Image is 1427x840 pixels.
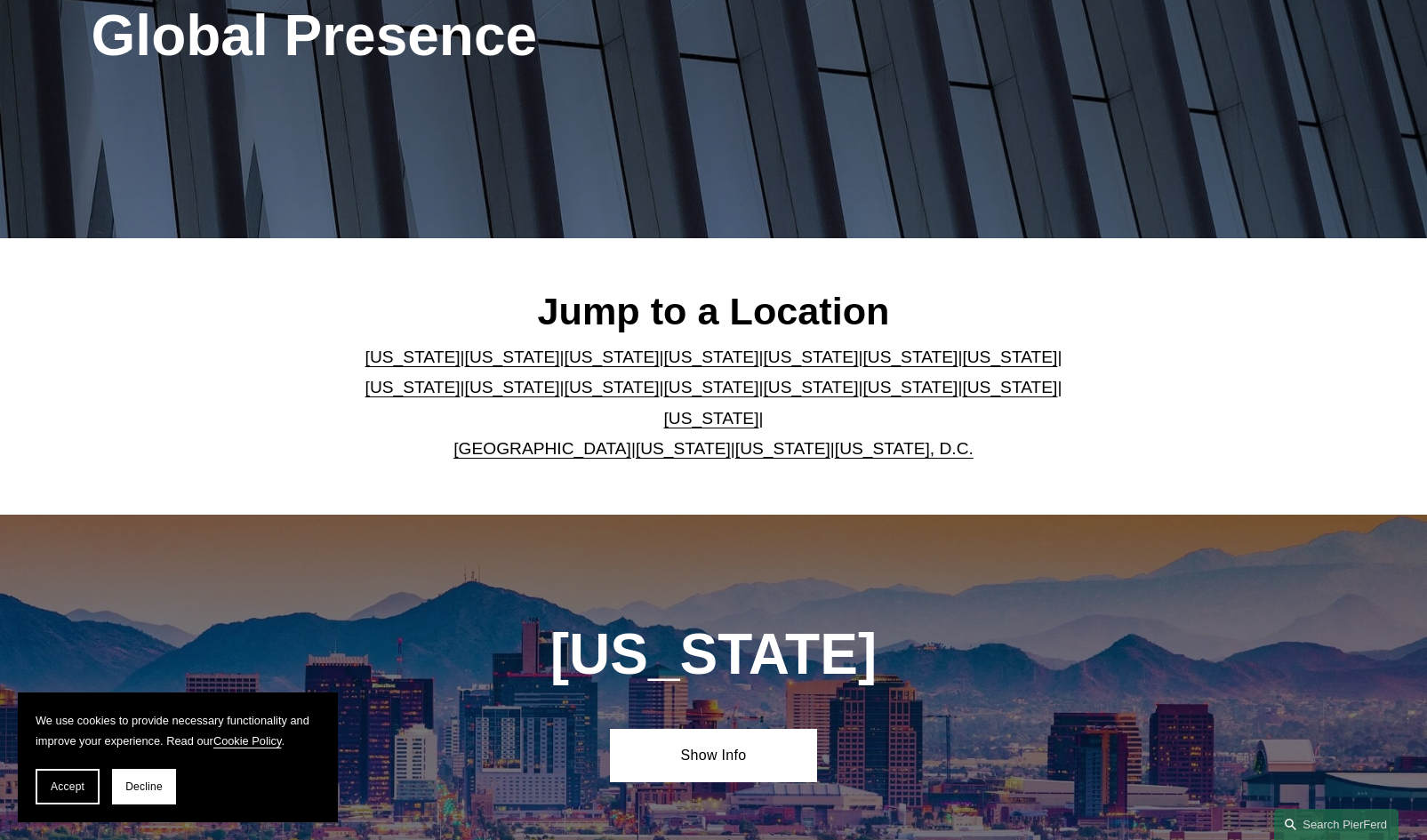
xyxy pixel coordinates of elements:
[18,692,338,822] section: Cookie banner
[465,378,560,396] a: [US_STATE]
[365,348,461,366] a: [US_STATE]
[664,409,759,428] a: [US_STATE]
[112,769,176,804] button: Decline
[36,769,100,804] button: Accept
[350,342,1077,465] p: | | | | | | | | | | | | | | | | | |
[610,729,817,782] a: Show Info
[365,378,461,396] a: [US_STATE]
[862,348,958,366] a: [US_STATE]
[51,780,84,793] span: Accept
[92,4,921,68] h1: Global Presence
[1274,809,1399,840] a: Search this site
[835,439,974,458] a: [US_STATE], D.C.
[565,348,660,366] a: [US_STATE]
[636,439,731,458] a: [US_STATE]
[350,288,1077,334] h2: Jump to a Location
[664,348,759,366] a: [US_STATE]
[125,780,163,793] span: Decline
[664,378,759,396] a: [US_STATE]
[213,734,282,748] a: Cookie Policy
[454,622,973,687] h1: [US_STATE]
[735,439,830,458] a: [US_STATE]
[763,378,858,396] a: [US_STATE]
[962,378,1057,396] a: [US_STATE]
[465,348,560,366] a: [US_STATE]
[36,710,320,751] p: We use cookies to provide necessary functionality and improve your experience. Read our .
[453,439,631,458] a: [GEOGRAPHIC_DATA]
[862,378,958,396] a: [US_STATE]
[962,348,1057,366] a: [US_STATE]
[763,348,858,366] a: [US_STATE]
[565,378,660,396] a: [US_STATE]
